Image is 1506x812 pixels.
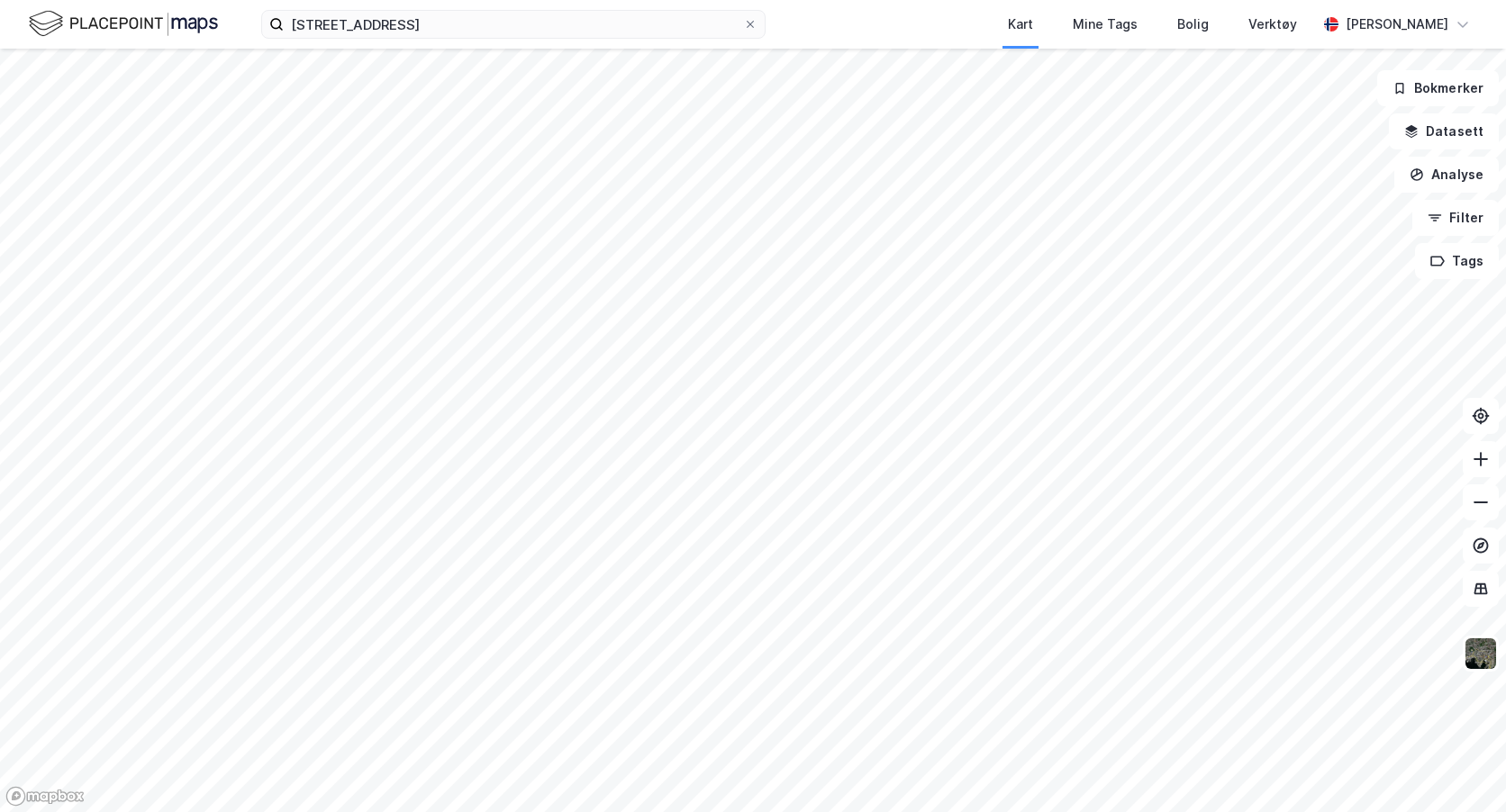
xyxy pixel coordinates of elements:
[1464,636,1498,671] img: 9k=
[1346,14,1448,35] div: [PERSON_NAME]
[1377,70,1499,106] button: Bokmerker
[1248,14,1297,35] div: Verktøy
[1008,14,1033,35] div: Kart
[1412,200,1499,236] button: Filter
[1389,113,1499,149] button: Datasett
[1394,157,1499,193] button: Analyse
[1073,14,1138,35] div: Mine Tags
[29,8,218,40] img: logo.f888ab2527a4732fd821a326f86c7f29.svg
[284,11,743,38] input: Søk på adresse, matrikkel, gårdeiere, leietakere eller personer
[1416,726,1506,812] div: Kontrollprogram for chat
[5,786,85,807] a: Mapbox homepage
[1416,726,1506,812] iframe: Chat Widget
[1177,14,1209,35] div: Bolig
[1415,243,1499,279] button: Tags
